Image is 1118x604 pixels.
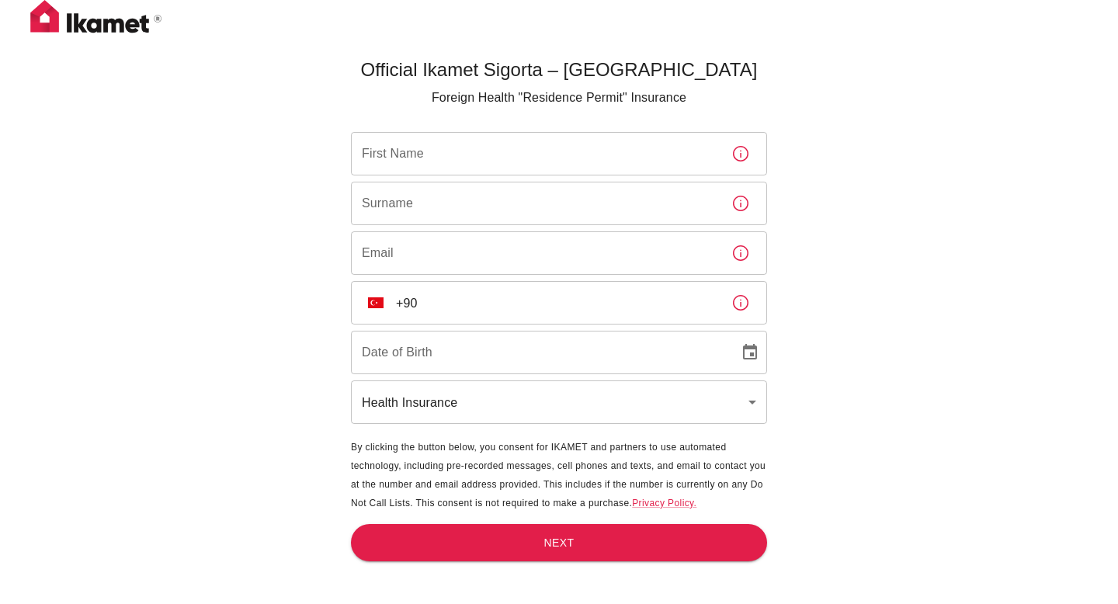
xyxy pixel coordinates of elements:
[351,524,767,562] button: Next
[734,337,766,368] button: Choose date
[351,89,767,107] p: Foreign Health "Residence Permit" Insurance
[351,442,766,509] span: By clicking the button below, you consent for IKAMET and partners to use automated technology, in...
[351,57,767,82] h5: Official Ikamet Sigorta – [GEOGRAPHIC_DATA]
[351,331,728,374] input: DD/MM/YYYY
[632,498,696,509] a: Privacy Policy.
[362,289,390,317] button: Select country
[351,380,767,424] div: Health Insurance
[368,297,384,308] img: unknown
